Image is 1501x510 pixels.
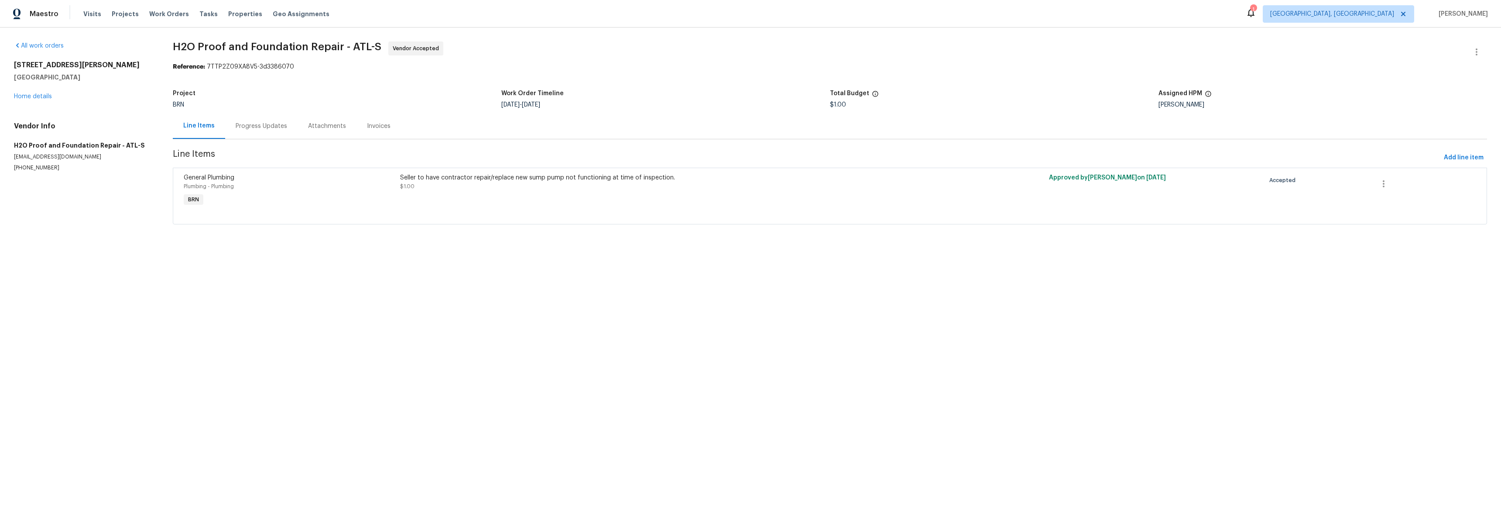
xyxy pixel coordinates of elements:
h5: Work Order Timeline [501,90,564,96]
div: Invoices [367,122,391,131]
a: All work orders [14,43,64,49]
span: H2O Proof and Foundation Repair - ATL-S [173,41,381,52]
div: Seller to have contractor repair/replace new sump pump not functioning at time of inspection. [400,173,936,182]
span: BRN [185,195,202,204]
span: Line Items [173,150,1440,166]
span: [DATE] [522,102,540,108]
div: 1 [1250,5,1256,14]
h5: H2O Proof and Foundation Repair - ATL-S [14,141,152,150]
div: [PERSON_NAME] [1158,102,1487,108]
span: [GEOGRAPHIC_DATA], [GEOGRAPHIC_DATA] [1270,10,1394,18]
button: Add line item [1440,150,1487,166]
span: Tasks [199,11,218,17]
div: Progress Updates [236,122,287,131]
h5: Assigned HPM [1158,90,1202,96]
span: Add line item [1444,152,1484,163]
span: BRN [173,102,184,108]
a: Home details [14,93,52,100]
h4: Vendor Info [14,122,152,131]
span: Approved by [PERSON_NAME] on [1049,175,1166,181]
span: The total cost of line items that have been proposed by Opendoor. This sum includes line items th... [872,90,879,102]
span: Plumbing - Plumbing [184,184,234,189]
span: Geo Assignments [273,10,329,18]
span: Properties [228,10,262,18]
span: - [501,102,540,108]
span: $1.00 [400,184,415,189]
p: [EMAIL_ADDRESS][DOMAIN_NAME] [14,153,152,161]
span: Projects [112,10,139,18]
span: Visits [83,10,101,18]
span: Vendor Accepted [393,44,442,53]
div: 7TTP2Z09XA8V5-3d3386070 [173,62,1487,71]
span: [DATE] [501,102,520,108]
span: Work Orders [149,10,189,18]
span: $1.00 [830,102,846,108]
div: Attachments [308,122,346,131]
span: Maestro [30,10,58,18]
h5: Project [173,90,195,96]
p: [PHONE_NUMBER] [14,164,152,172]
b: Reference: [173,64,205,70]
span: Accepted [1269,176,1299,185]
h2: [STREET_ADDRESS][PERSON_NAME] [14,61,152,69]
h5: Total Budget [830,90,869,96]
span: [PERSON_NAME] [1435,10,1488,18]
h5: [GEOGRAPHIC_DATA] [14,73,152,82]
div: Line Items [183,121,215,130]
span: [DATE] [1146,175,1166,181]
span: General Plumbing [184,175,234,181]
span: The hpm assigned to this work order. [1205,90,1212,102]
